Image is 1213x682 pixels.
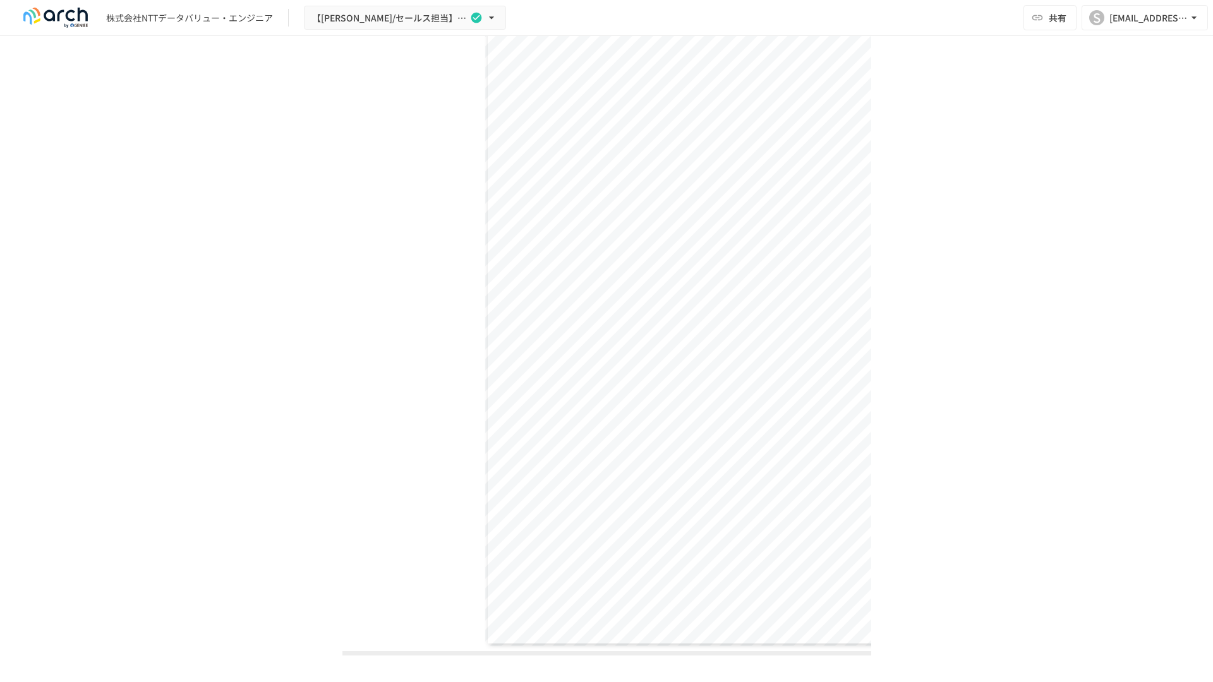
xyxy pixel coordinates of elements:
[1049,11,1066,25] span: 共有
[106,11,273,25] div: 株式会社NTTデータバリュー・エンジニア
[15,8,96,28] img: logo-default@2x-9cf2c760.svg
[1089,10,1104,25] div: S
[1109,10,1188,26] div: [EMAIL_ADDRESS][DOMAIN_NAME]
[1023,5,1077,30] button: 共有
[1082,5,1208,30] button: S[EMAIL_ADDRESS][DOMAIN_NAME]
[312,10,468,26] span: 【[PERSON_NAME]/セールス担当】株式会社NTTデータバリュー・エンジニア様_初期設定サポート
[304,6,506,30] button: 【[PERSON_NAME]/セールス担当】株式会社NTTデータバリュー・エンジニア様_初期設定サポート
